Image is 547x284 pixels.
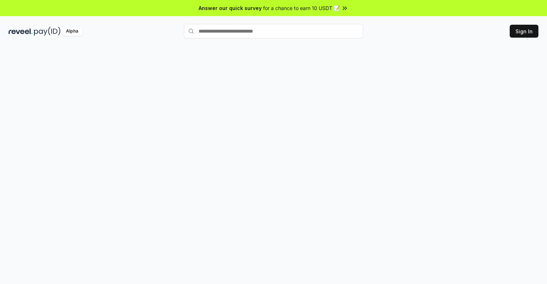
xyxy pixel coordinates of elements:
[34,27,61,36] img: pay_id
[510,25,538,38] button: Sign In
[263,4,340,12] span: for a chance to earn 10 USDT 📝
[9,27,33,36] img: reveel_dark
[62,27,82,36] div: Alpha
[199,4,262,12] span: Answer our quick survey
